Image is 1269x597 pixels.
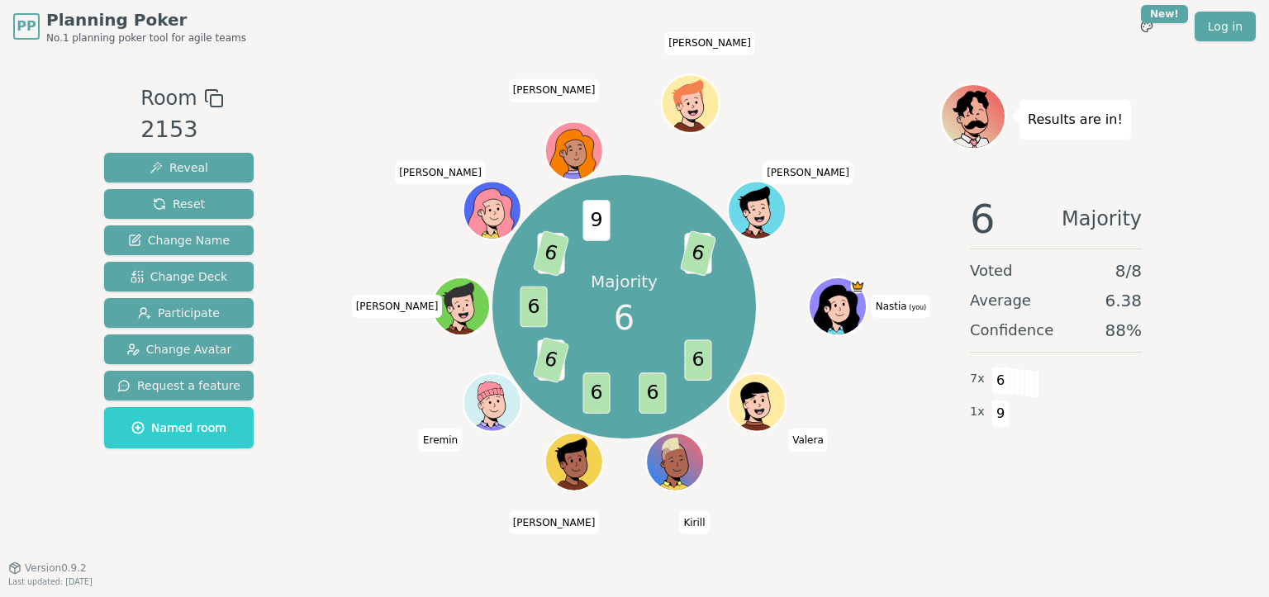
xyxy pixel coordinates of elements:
p: Results are in! [1028,108,1123,131]
button: Click to change your avatar [810,279,864,334]
span: Click to change your name [419,429,462,452]
button: Change Name [104,225,254,255]
div: New! [1141,5,1188,23]
span: 9 [991,400,1010,428]
span: 6.38 [1105,289,1142,312]
a: Log in [1195,12,1256,41]
span: Last updated: [DATE] [8,577,93,586]
button: Request a feature [104,371,254,400]
span: No.1 planning poker tool for agile teams [46,31,246,45]
span: 6 [970,199,996,239]
span: Click to change your name [509,511,600,534]
span: Nastia is the host [850,279,865,294]
span: 9 [582,200,610,241]
span: 6 [684,339,711,381]
span: PP [17,17,36,36]
span: 6 [532,336,569,382]
span: Planning Poker [46,8,246,31]
span: 8 / 8 [1115,259,1142,282]
span: 6 [679,230,716,276]
span: Voted [970,259,1013,282]
button: Reveal [104,153,254,182]
span: Click to change your name [395,161,486,184]
span: Click to change your name [352,295,443,318]
span: Average [970,289,1031,312]
a: PPPlanning PokerNo.1 planning poker tool for agile teams [13,8,246,45]
span: Change Name [128,232,230,249]
span: Version 0.9.2 [25,561,87,575]
span: Request a feature [117,377,240,394]
span: Click to change your name [509,78,600,102]
span: 6 [991,367,1010,395]
span: 6 [614,293,634,343]
span: Click to change your name [788,429,828,452]
span: 6 [582,372,610,414]
div: 2153 [140,113,223,147]
span: 88 % [1105,319,1142,342]
span: 6 [639,372,666,414]
span: Click to change your name [872,295,930,318]
button: Reset [104,189,254,219]
p: Majority [591,270,658,293]
button: Version0.9.2 [8,561,87,575]
button: Named room [104,407,254,448]
span: Room [140,83,197,113]
button: New! [1132,12,1162,41]
span: Named room [131,419,226,436]
span: 7 x [970,370,985,388]
span: Change Avatar [126,341,232,358]
button: Change Avatar [104,334,254,364]
span: Change Deck [131,268,227,285]
span: 6 [532,230,569,276]
span: 1 x [970,403,985,421]
span: Confidence [970,319,1053,342]
span: Click to change your name [763,161,853,184]
span: Reset [153,196,205,212]
span: (you) [907,304,927,311]
span: 6 [520,286,547,327]
span: Click to change your name [664,31,755,54]
button: Change Deck [104,262,254,291]
span: Majority [1062,199,1142,239]
button: Participate [104,298,254,328]
span: Participate [138,305,220,321]
span: Click to change your name [679,511,709,534]
span: Reveal [150,159,208,176]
